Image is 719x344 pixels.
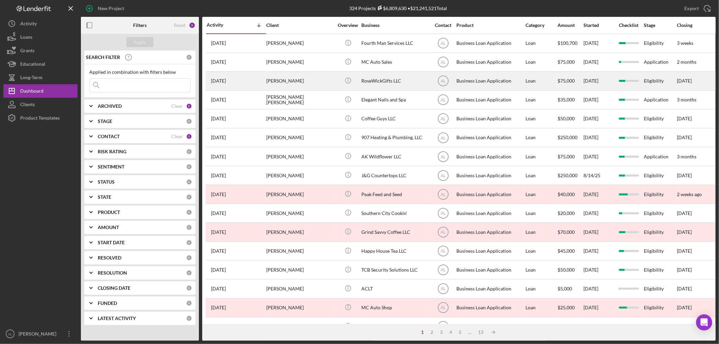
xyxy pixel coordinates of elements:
button: Long-Term [3,71,78,84]
div: [PERSON_NAME] [266,318,334,336]
button: Loans [3,30,78,44]
div: [PERSON_NAME] [266,185,334,203]
div: Business Loan Application [456,166,524,184]
b: STAGE [98,119,112,124]
div: Long-Term [20,71,42,86]
div: Activity [20,17,37,32]
div: MC Auto Shop [361,299,429,317]
b: Filters [133,23,147,28]
div: $6,809,630 [376,5,407,11]
div: Checklist [615,23,643,28]
div: Loan [526,110,557,128]
div: Elegant Nails and Spa [361,91,429,109]
div: Business Loan Application [456,318,524,336]
div: Loan [526,129,557,147]
div: Export [684,2,699,15]
div: Business Loan Application [456,129,524,147]
div: 0 [186,285,192,291]
time: [DATE] [677,134,692,140]
button: AL[PERSON_NAME] [3,327,78,341]
div: 1 [186,133,192,139]
div: Loan [526,280,557,298]
div: [DATE] [583,280,614,298]
div: Business Loan Application [456,110,524,128]
button: Activity [3,17,78,30]
div: Apply [134,37,146,47]
time: 2025-09-26 22:15 [211,78,226,84]
button: Clients [3,98,78,111]
div: Happy House Tea LLC [361,242,429,260]
text: AL [441,249,446,254]
div: ... [465,330,475,335]
div: Business Loan Application [456,204,524,222]
time: 2025-08-19 23:00 [211,211,226,216]
b: PRODUCT [98,210,120,215]
text: AL [8,332,12,336]
div: Eligibility [644,110,676,128]
div: [DATE] [583,318,614,336]
div: Amount [558,23,583,28]
button: Product Templates [3,111,78,125]
time: [DATE] [677,210,692,216]
div: Loan [526,166,557,184]
b: CONTACT [98,134,120,139]
div: [DATE] [583,223,614,241]
div: Started [583,23,614,28]
div: AK Wildflower LLC [361,148,429,165]
div: [PERSON_NAME] [266,223,334,241]
text: AL [441,154,446,159]
text: AL [441,192,446,197]
time: [DATE] [677,116,692,121]
div: 0 [186,255,192,261]
div: Eligibility [644,166,676,184]
div: Business Loan Application [456,34,524,52]
div: 907 Heating & Plumbing, LLC [361,129,429,147]
div: [DATE] [583,148,614,165]
div: Stage [644,23,676,28]
span: $75,000 [558,59,575,65]
time: 2025-09-22 22:54 [211,173,226,178]
b: SENTIMENT [98,164,124,169]
a: Educational [3,57,78,71]
div: RoseWickGifts LLC [361,72,429,90]
span: $45,000 [558,248,575,254]
time: 2025-08-03 20:24 [211,267,226,273]
div: J&G Countertops LLC [361,166,429,184]
div: Eligibility [644,242,676,260]
div: Fourth Man Services LLC [361,34,429,52]
time: [DATE] [677,267,692,273]
text: AL [441,135,446,140]
div: Loan [526,53,557,71]
b: RISK RATING [98,149,126,154]
div: Application [644,91,676,109]
span: $75,000 [558,78,575,84]
div: 324 Projects • $21,241,521 Total [350,5,447,11]
div: [PERSON_NAME] [266,72,334,90]
div: Peak Feed and Seed [361,185,429,203]
div: [PERSON_NAME] [266,261,334,279]
b: AMOUNT [98,225,119,230]
div: 2 [427,330,437,335]
div: Loan [526,34,557,52]
div: [DATE] [583,110,614,128]
time: 2025-08-14 14:33 [211,229,226,235]
div: [PERSON_NAME] [266,148,334,165]
time: 2025-09-22 23:28 [211,154,226,159]
span: $35,000 [558,97,575,102]
text: AL [441,60,446,65]
div: 0 [186,194,192,200]
div: Reset [174,23,185,28]
div: Eligibility [644,318,676,336]
b: SEARCH FILTER [86,55,120,60]
div: Eligibility [644,204,676,222]
div: 0 [186,54,192,60]
div: Loan [526,72,557,90]
div: 13 [475,330,487,335]
div: Loan [526,318,557,336]
div: 0 [186,164,192,170]
div: 2 [186,103,192,109]
div: 4 [446,330,455,335]
div: Loan [526,148,557,165]
div: 5 [455,330,465,335]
